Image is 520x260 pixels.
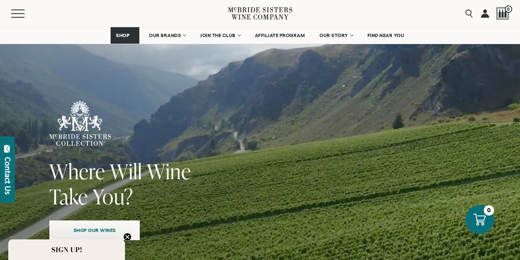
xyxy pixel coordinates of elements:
span: SHOP [116,33,130,38]
span: You? [92,182,133,211]
span: SIGN UP! [51,245,82,255]
span: 0 [505,5,512,13]
div: Contact Us [4,157,12,194]
span: Wine [147,157,191,185]
span: Take [49,182,88,211]
a: SHOP [111,27,139,44]
span: JOIN THE CLUB [200,33,236,38]
a: FIND NEAR YOU [362,27,410,44]
button: Close teaser [123,233,132,241]
button: Mobile Menu Trigger [11,9,41,18]
div: 0 [484,205,494,215]
span: OUR BRANDS [149,33,181,38]
a: OUR STORY [314,27,358,44]
span: Will [110,157,142,185]
span: AFFILIATE PROGRAM [255,33,305,38]
span: FIND NEAR YOU [367,33,404,38]
span: Where [49,157,105,185]
span: Shop our wines [59,222,130,238]
a: AFFILIATE PROGRAM [250,27,310,44]
a: JOIN THE CLUB [195,27,245,44]
a: OUR BRANDS [143,27,191,44]
a: Shop our wines [49,220,140,240]
span: OUR STORY [319,33,348,38]
div: SIGN UP!Close teaser [8,239,125,260]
